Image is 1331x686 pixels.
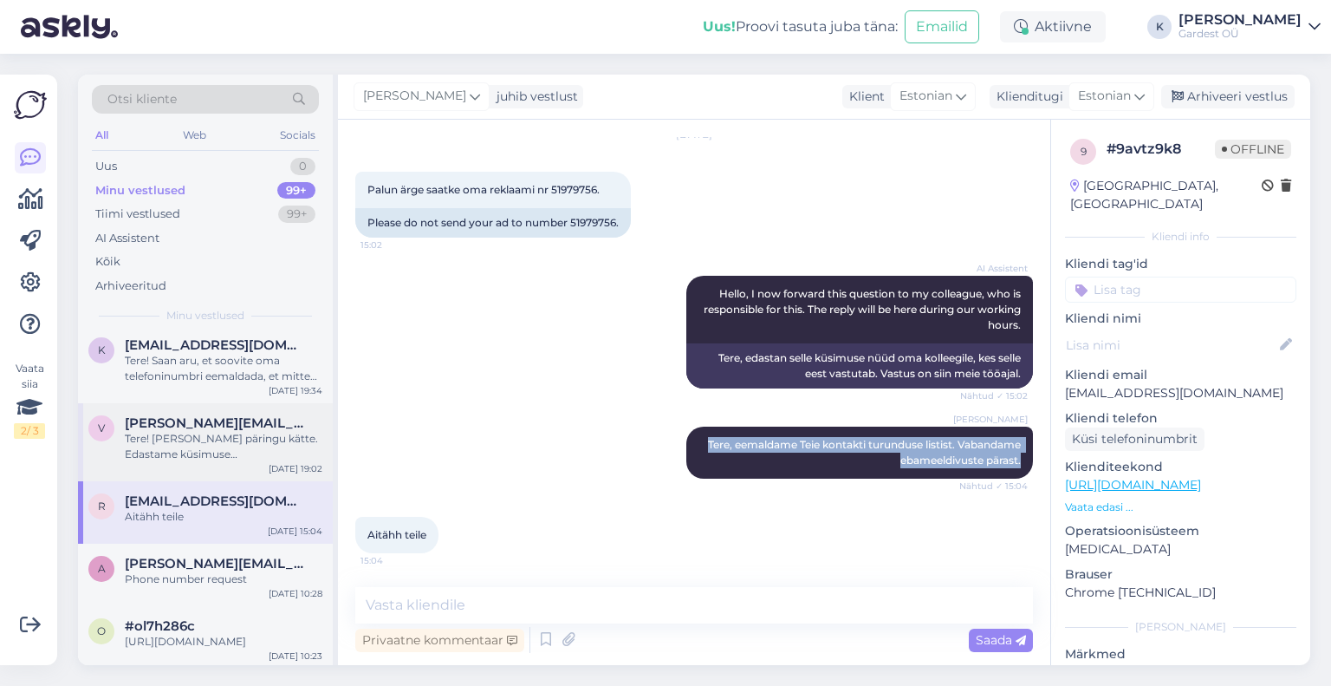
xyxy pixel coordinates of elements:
button: Emailid [905,10,979,43]
div: K [1147,15,1172,39]
div: Arhiveeri vestlus [1161,85,1295,108]
span: k [98,343,106,356]
span: [PERSON_NAME] [953,413,1028,426]
p: Vaata edasi ... [1065,500,1296,515]
span: rando_too@hotmail.com [125,493,305,509]
span: AI Assistent [963,262,1028,275]
div: [DATE] 10:23 [269,650,322,663]
div: [GEOGRAPHIC_DATA], [GEOGRAPHIC_DATA] [1070,177,1262,213]
p: Kliendi nimi [1065,310,1296,328]
div: [URL][DOMAIN_NAME] [125,634,322,650]
span: Nähtud ✓ 15:02 [960,389,1028,402]
div: juhib vestlust [490,88,578,106]
div: All [92,124,112,147]
div: Tere, edastan selle küsimuse nüüd oma kolleegile, kes selle eest vastutab. Vastus on siin meie tö... [686,343,1033,389]
span: Aitähh teile [367,528,426,541]
p: Chrome [TECHNICAL_ID] [1065,584,1296,602]
div: 99+ [278,206,315,223]
b: Uus! [703,18,736,35]
div: Proovi tasuta juba täna: [703,16,898,37]
span: Minu vestlused [166,308,244,323]
p: Märkmed [1065,645,1296,663]
span: vivian.klim@gmail.com [125,415,305,431]
div: 99+ [277,182,315,199]
div: [PERSON_NAME] [1178,13,1302,27]
div: [DATE] 15:04 [268,525,322,538]
img: Askly Logo [14,88,47,121]
span: o [97,624,106,637]
div: Gardest OÜ [1178,27,1302,41]
div: Please do not send your ad to number 51979756. [355,208,631,238]
div: Aktiivne [1000,11,1106,42]
span: Estonian [1078,87,1131,106]
div: Tiimi vestlused [95,206,180,223]
div: [DATE] 19:34 [269,384,322,397]
p: Kliendi email [1065,366,1296,384]
span: v [98,421,105,434]
span: a [98,562,106,575]
div: Aitähh teile [125,509,322,525]
a: [PERSON_NAME]Gardest OÜ [1178,13,1321,41]
span: Palun ärge saatke oma reklaami nr 51979756. [367,183,600,196]
p: [MEDICAL_DATA] [1065,540,1296,559]
span: 15:04 [360,554,425,567]
p: [EMAIL_ADDRESS][DOMAIN_NAME] [1065,384,1296,402]
span: kaspar.poldvee001@gmail.com [125,337,305,353]
div: Web [179,124,210,147]
p: Brauser [1065,565,1296,584]
div: Klient [842,88,885,106]
span: r [98,500,106,513]
span: agnes.unt@gmail.com [125,556,305,572]
p: Kliendi telefon [1065,409,1296,428]
span: #ol7h286c [125,618,195,634]
div: 0 [290,158,315,175]
input: Lisa nimi [1066,336,1276,355]
div: Arhiveeritud [95,278,166,295]
div: Kõik [95,253,120,271]
span: Offline [1215,140,1291,159]
div: AI Assistent [95,230,159,247]
p: Klienditeekond [1065,458,1296,476]
div: Privaatne kommentaar [355,629,524,652]
div: Kliendi info [1065,229,1296,245]
span: Hello, I now forward this question to my colleague, who is responsible for this. The reply will b... [704,287,1023,331]
div: Klienditugi [990,88,1063,106]
span: [PERSON_NAME] [363,87,466,106]
span: Otsi kliente [107,90,177,108]
div: [DATE] 10:28 [269,587,322,600]
div: Vaata siia [14,361,45,439]
p: Kliendi tag'id [1065,255,1296,273]
div: Uus [95,158,117,175]
div: Tere! [PERSON_NAME] päringu kätte. Edastame küsimuse klienditeenindajale, kes vastab küsimusele e... [125,431,322,462]
span: Saada [976,632,1026,648]
span: Nähtud ✓ 15:04 [959,480,1028,493]
div: Socials [276,124,319,147]
span: Tere, eemaldame Teie kontakti turunduse listist. Vabandame ebameeldivuste pärast. [708,438,1023,467]
div: [DATE] 19:02 [269,462,322,475]
span: 9 [1081,145,1087,158]
div: Tere! Saan aru, et soovite oma telefoninumbri eemaldada, et mitte saada sõnumeid. Edastan [PERSON... [125,353,322,384]
div: 2 / 3 [14,423,45,439]
div: [PERSON_NAME] [1065,619,1296,635]
span: 15:02 [360,238,425,252]
input: Lisa tag [1065,277,1296,303]
span: Estonian [899,87,952,106]
a: [URL][DOMAIN_NAME] [1065,477,1201,493]
div: Phone number request [125,572,322,587]
p: Operatsioonisüsteem [1065,522,1296,540]
div: Minu vestlused [95,182,185,199]
div: Küsi telefoninumbrit [1065,428,1204,451]
div: # 9avtz9k8 [1107,139,1215,160]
